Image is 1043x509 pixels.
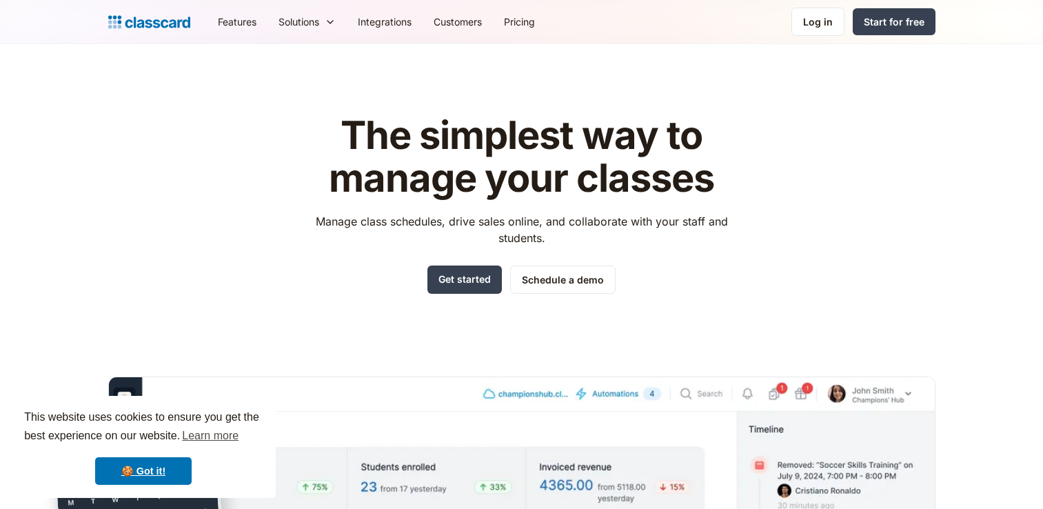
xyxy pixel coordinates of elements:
[95,457,192,485] a: dismiss cookie message
[267,6,347,37] div: Solutions
[791,8,844,36] a: Log in
[180,426,241,446] a: learn more about cookies
[493,6,546,37] a: Pricing
[423,6,493,37] a: Customers
[207,6,267,37] a: Features
[347,6,423,37] a: Integrations
[853,8,935,35] a: Start for free
[279,14,319,29] div: Solutions
[108,12,190,32] a: home
[803,14,833,29] div: Log in
[303,213,740,246] p: Manage class schedules, drive sales online, and collaborate with your staff and students.
[303,114,740,199] h1: The simplest way to manage your classes
[427,266,502,294] a: Get started
[11,396,276,498] div: cookieconsent
[24,409,263,446] span: This website uses cookies to ensure you get the best experience on our website.
[864,14,924,29] div: Start for free
[510,266,616,294] a: Schedule a demo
